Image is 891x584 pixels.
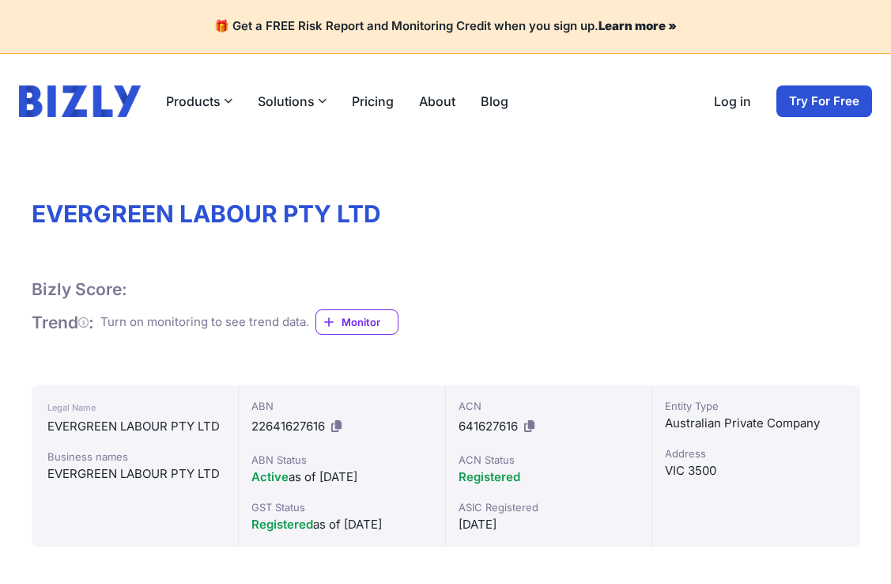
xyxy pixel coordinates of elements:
[665,398,846,414] div: Entity Type
[481,92,508,111] a: Blog
[776,85,872,117] a: Try For Free
[47,398,222,417] div: Legal Name
[342,314,398,330] span: Monitor
[251,469,289,484] span: Active
[100,313,309,332] div: Turn on monitoring to see trend data.
[352,92,394,111] a: Pricing
[19,19,872,34] h4: 🎁 Get a FREE Risk Report and Monitoring Credit when you sign up.
[258,92,327,111] button: Solutions
[32,279,127,300] h1: Bizly Score:
[665,414,846,433] div: Australian Private Company
[459,419,518,434] span: 641627616
[665,446,846,461] div: Address
[166,92,232,111] button: Products
[315,309,398,335] a: Monitor
[251,515,432,534] div: as of [DATE]
[251,419,325,434] span: 22641627616
[459,515,640,534] div: [DATE]
[665,461,846,480] div: VIC 3500
[251,452,432,468] div: ABN Status
[459,469,520,484] span: Registered
[32,199,859,228] h1: EVERGREEN LABOUR PTY LTD
[251,468,432,487] div: as of [DATE]
[32,312,94,333] h1: Trend :
[459,398,640,414] div: ACN
[251,499,432,515] div: GST Status
[459,499,640,515] div: ASIC Registered
[251,517,313,532] span: Registered
[598,18,677,33] a: Learn more »
[47,465,222,484] div: EVERGREEN LABOUR PTY LTD
[251,398,432,414] div: ABN
[419,92,455,111] a: About
[47,449,222,465] div: Business names
[714,92,751,111] a: Log in
[459,452,640,468] div: ACN Status
[47,417,222,436] div: EVERGREEN LABOUR PTY LTD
